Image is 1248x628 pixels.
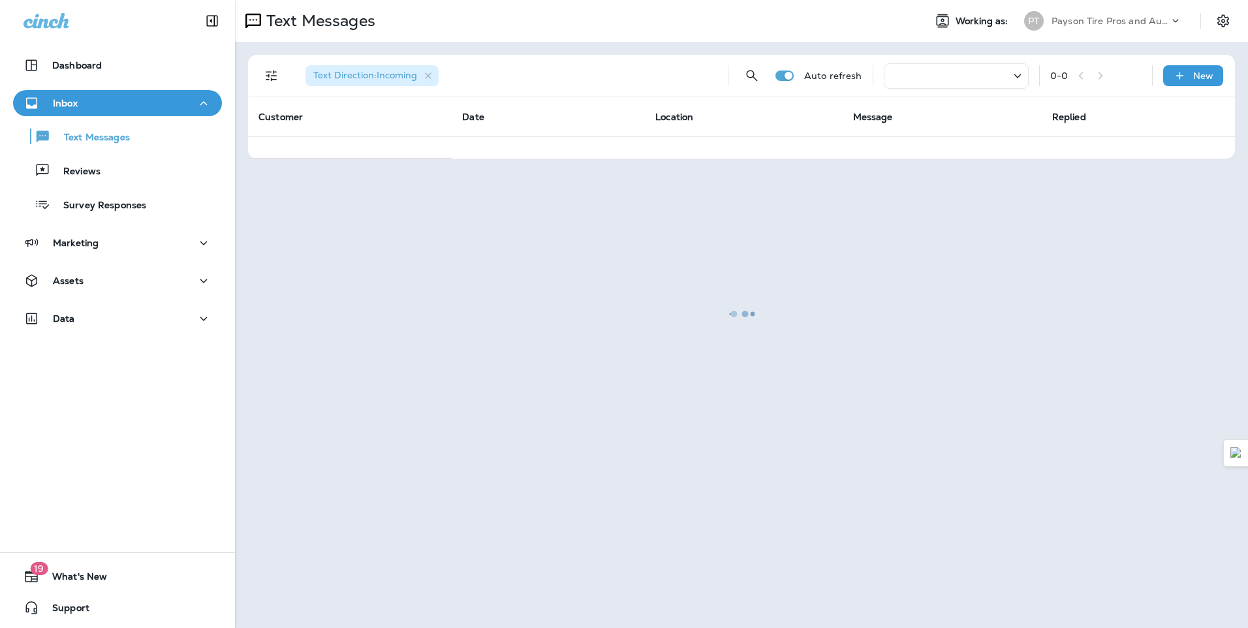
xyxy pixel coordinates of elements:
button: 19What's New [13,563,222,589]
button: Reviews [13,157,222,184]
button: Text Messages [13,123,222,150]
button: Inbox [13,90,222,116]
p: New [1193,71,1213,81]
img: Detect Auto [1230,447,1242,459]
p: Survey Responses [50,200,146,212]
span: What's New [39,571,107,587]
button: Marketing [13,230,222,256]
p: Marketing [53,238,99,248]
button: Dashboard [13,52,222,78]
p: Reviews [50,166,101,178]
button: Data [13,306,222,332]
span: 19 [30,562,48,575]
p: Dashboard [52,60,102,71]
p: Assets [53,275,84,286]
button: Survey Responses [13,191,222,218]
p: Text Messages [51,132,130,144]
p: Data [53,313,75,324]
span: Support [39,603,89,618]
button: Collapse Sidebar [194,8,230,34]
button: Support [13,595,222,621]
button: Assets [13,268,222,294]
p: Inbox [53,98,78,108]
